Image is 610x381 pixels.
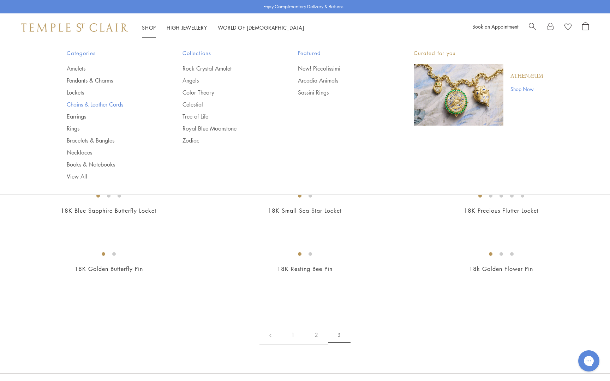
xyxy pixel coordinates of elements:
a: Book an Appointment [472,23,518,30]
a: Tree of Life [183,113,270,120]
a: Athenæum [510,72,543,80]
a: Bracelets & Bangles [67,137,154,144]
img: Temple St. Clair [21,23,128,32]
a: 18K Blue Sapphire Butterfly Locket [61,207,156,214]
a: Open Shopping Bag [582,22,589,33]
a: View Wishlist [564,22,572,33]
a: High JewelleryHigh Jewellery [167,24,207,31]
span: 3 [328,327,351,343]
span: Collections [183,49,270,58]
a: View All [67,173,154,180]
a: 18K Golden Butterfly Pin [74,265,143,273]
a: Chains & Leather Cords [67,101,154,108]
a: New! Piccolissimi [298,65,385,72]
a: ShopShop [142,24,156,31]
a: Angels [183,77,270,84]
a: Pendants & Charms [67,77,154,84]
span: Featured [298,49,385,58]
iframe: Gorgias live chat messenger [575,348,603,374]
a: Color Theory [183,89,270,96]
a: 1 [281,325,305,345]
a: Arcadia Animals [298,77,385,84]
a: 18K Small Sea Star Locket [268,207,342,214]
a: Royal Blue Moonstone [183,125,270,132]
nav: Main navigation [142,23,304,32]
a: 2 [305,325,328,345]
p: Curated for you [414,49,543,58]
a: Amulets [67,65,154,72]
a: Zodiac [183,137,270,144]
span: Categories [67,49,154,58]
a: Rings [67,125,154,132]
a: World of [DEMOGRAPHIC_DATA]World of [DEMOGRAPHIC_DATA] [218,24,304,31]
a: Lockets [67,89,154,96]
a: Books & Notebooks [67,161,154,168]
a: Sassini Rings [298,89,385,96]
p: Enjoy Complimentary Delivery & Returns [263,3,343,10]
a: Rock Crystal Amulet [183,65,270,72]
a: 18K Resting Bee Pin [277,265,333,273]
a: 18k Golden Flower Pin [469,265,533,273]
a: Celestial [183,101,270,108]
a: 18K Precious Flutter Locket [464,207,539,214]
a: Necklaces [67,149,154,156]
a: Shop Now [510,85,543,93]
a: Search [529,22,536,33]
a: Earrings [67,113,154,120]
a: Previous page [259,325,281,345]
